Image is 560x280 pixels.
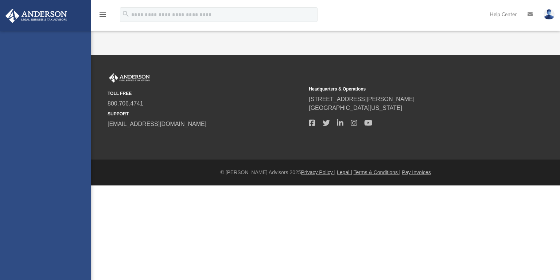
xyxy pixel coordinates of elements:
img: User Pic [544,9,555,20]
a: [STREET_ADDRESS][PERSON_NAME] [309,96,415,102]
small: SUPPORT [108,111,304,117]
a: Pay Invoices [402,169,431,175]
a: Terms & Conditions | [354,169,401,175]
div: © [PERSON_NAME] Advisors 2025 [91,169,560,176]
a: 800.706.4741 [108,100,143,107]
a: [EMAIL_ADDRESS][DOMAIN_NAME] [108,121,206,127]
i: menu [98,10,107,19]
i: search [122,10,130,18]
a: Legal | [337,169,352,175]
a: [GEOGRAPHIC_DATA][US_STATE] [309,105,402,111]
img: Anderson Advisors Platinum Portal [108,73,151,83]
small: TOLL FREE [108,90,304,97]
a: menu [98,14,107,19]
img: Anderson Advisors Platinum Portal [3,9,69,23]
small: Headquarters & Operations [309,86,505,92]
a: Privacy Policy | [301,169,336,175]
